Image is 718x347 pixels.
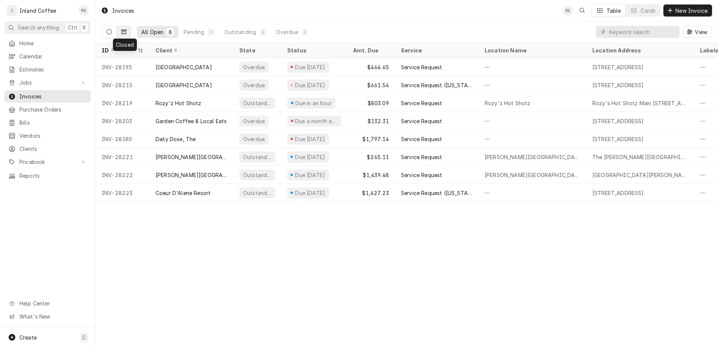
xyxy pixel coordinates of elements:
[479,112,586,130] div: —
[18,24,59,31] span: Search anything
[184,28,204,36] div: Pending
[4,130,91,142] a: Vendors
[609,26,676,38] input: Keyword search
[4,103,91,116] a: Purchase Orders
[294,63,326,71] div: Due [DATE]
[563,5,573,16] div: RE
[156,189,211,197] div: Coeur D'Alene Resort
[607,7,621,15] div: Table
[294,189,326,197] div: Due [DATE]
[347,112,395,130] div: $132.31
[4,310,91,323] a: Go to What's New
[4,170,91,182] a: Reports
[96,184,150,202] div: INV-28223
[19,119,87,127] span: Bills
[294,171,326,179] div: Due [DATE]
[242,99,272,107] div: Outstanding
[156,99,202,107] div: Rozy'z Hot Shotz
[68,24,77,31] span: Ctrl
[353,46,387,54] div: Amt. Due
[19,52,87,60] span: Calendar
[19,106,87,113] span: Purchase Orders
[168,28,172,36] div: 8
[19,145,87,153] span: Clients
[261,28,265,36] div: 4
[19,313,86,320] span: What's New
[294,81,326,89] div: Due [DATE]
[156,135,196,143] div: Daily Dose, The
[4,76,91,89] a: Go to Jobs
[79,5,89,16] div: Ruth Easley's Avatar
[96,166,150,184] div: INV-28222
[156,117,227,125] div: Garden Coffee & Local Eats
[242,171,272,179] div: Outstanding
[294,99,332,107] div: Due in an hour
[209,28,213,36] div: 0
[102,46,136,54] div: ID
[294,153,326,161] div: Due [DATE]
[347,184,395,202] div: $1,427.23
[592,81,644,89] div: [STREET_ADDRESS]
[401,189,473,197] div: Service Request ([US_STATE])
[83,24,86,31] span: K
[156,171,227,179] div: [PERSON_NAME][GEOGRAPHIC_DATA]
[19,334,37,341] span: Create
[592,189,644,197] div: [STREET_ADDRESS]
[576,4,588,16] button: Open search
[82,334,86,341] span: C
[96,148,150,166] div: INV-28221
[479,184,586,202] div: —
[485,99,531,107] div: Rozy'z Hot Shotz
[4,37,91,49] a: Home
[347,130,395,148] div: $1,797.14
[4,50,91,63] a: Calendar
[401,99,442,107] div: Service Request
[156,46,226,54] div: Client
[4,21,91,34] button: Search anythingCtrlK
[19,7,56,15] div: Inland Coffee
[239,46,275,54] div: State
[156,153,227,161] div: [PERSON_NAME][GEOGRAPHIC_DATA]
[401,117,442,125] div: Service Request
[242,153,272,161] div: Outstanding
[347,94,395,112] div: $803.09
[592,117,644,125] div: [STREET_ADDRESS]
[592,171,688,179] div: [GEOGRAPHIC_DATA][PERSON_NAME] [STREET_ADDRESS]
[592,153,688,161] div: The [PERSON_NAME][GEOGRAPHIC_DATA] (Tower) [STREET_ADDRESS]
[479,58,586,76] div: —
[113,39,137,51] div: Closed
[303,28,307,36] div: 4
[242,189,272,197] div: Outstanding
[4,156,91,168] a: Go to Pricebook
[4,116,91,129] a: Bills
[4,90,91,103] a: Invoices
[592,135,644,143] div: [STREET_ADDRESS]
[156,63,212,71] div: [GEOGRAPHIC_DATA]
[294,135,326,143] div: Due [DATE]
[485,46,579,54] div: Location Name
[401,171,442,179] div: Service Request
[592,46,687,54] div: Location Address
[19,132,87,140] span: Vendors
[242,81,266,89] div: Overdue
[19,66,87,73] span: Estimates
[4,297,91,310] a: Go to Help Center
[242,135,266,143] div: Overdue
[479,76,586,94] div: —
[287,46,340,54] div: Status
[242,117,266,125] div: Overdue
[682,26,712,38] button: View
[401,63,442,71] div: Service Request
[485,171,580,179] div: [PERSON_NAME][GEOGRAPHIC_DATA]
[693,28,709,36] span: View
[19,158,76,166] span: Pricebook
[96,58,150,76] div: INV-28195
[19,299,86,307] span: Help Center
[224,28,256,36] div: Outstanding
[19,39,87,47] span: Home
[485,153,580,161] div: [PERSON_NAME][GEOGRAPHIC_DATA]
[242,63,266,71] div: Overdue
[347,58,395,76] div: $464.65
[592,99,688,107] div: Rozy's Hot Shotz Main [STREET_ADDRESS]
[4,143,91,155] a: Clients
